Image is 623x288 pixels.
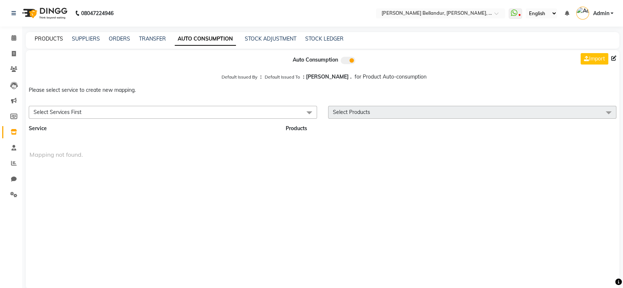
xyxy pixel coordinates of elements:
[26,143,619,166] span: Mapping not found.
[576,7,589,20] img: Admin
[260,73,262,80] b: :
[26,83,619,97] p: Please select service to create new mapping.
[265,74,300,80] label: Default Issued To
[19,3,69,24] img: logo
[34,109,81,115] span: Select Services First
[35,35,63,42] a: PRODUCTS
[139,35,166,42] a: TRANSFER
[175,32,236,46] a: AUTO CONSUMPTION
[333,109,370,115] span: Select Products
[305,35,344,42] a: STOCK LEDGER
[286,125,307,132] span: Products
[81,3,114,24] b: 08047224946
[593,10,609,17] span: Admin
[303,73,352,80] b: : [PERSON_NAME] .
[581,53,608,65] a: Import
[29,125,47,132] span: Service
[109,35,130,42] a: ORDERS
[230,56,418,64] div: Auto Consumption
[72,35,100,42] a: SUPPLIERS
[355,73,427,80] span: for Product Auto-consumption
[222,74,257,80] label: Default Issued By
[245,35,296,42] a: STOCK ADJUSTMENT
